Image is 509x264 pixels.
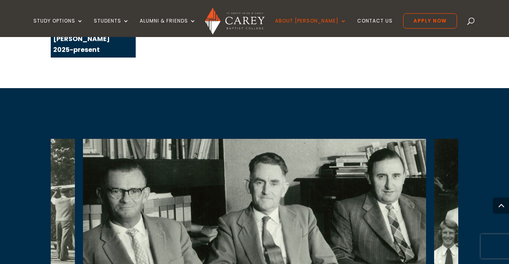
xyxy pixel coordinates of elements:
strong: [PERSON_NAME] 2025-present [53,34,110,54]
img: Carey Baptist College [205,8,264,35]
a: About [PERSON_NAME] [275,18,347,37]
a: Contact Us [357,18,393,37]
a: Alumni & Friends [140,18,196,37]
a: Students [94,18,129,37]
a: Apply Now [403,13,457,29]
a: Study Options [33,18,83,37]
